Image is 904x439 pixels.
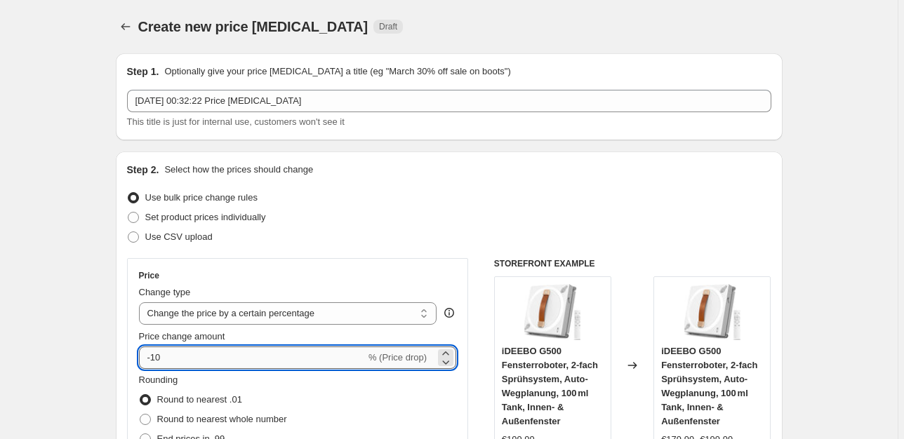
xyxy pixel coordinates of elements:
h2: Step 1. [127,65,159,79]
span: Draft [379,21,397,32]
input: 30% off holiday sale [127,90,771,112]
h3: Price [139,270,159,281]
p: Optionally give your price [MEDICAL_DATA] a title (eg "March 30% off sale on boots") [164,65,510,79]
span: Create new price [MEDICAL_DATA] [138,19,368,34]
span: Round to nearest whole number [157,414,287,424]
span: Round to nearest .01 [157,394,242,405]
span: iDEEBO G500 Fensterroboter, 2-fach Sprühsystem, Auto-Wegplanung, 100 ml Tank, Innen- & Außenfenster [661,346,757,426]
button: Price change jobs [116,17,135,36]
span: Rounding [139,374,178,385]
span: This title is just for internal use, customers won't see it [127,116,345,127]
span: Change type [139,287,191,297]
span: Price change amount [139,331,225,342]
h2: Step 2. [127,163,159,177]
span: Set product prices individually [145,212,266,222]
p: Select how the prices should change [164,163,313,177]
span: Use bulk price change rules [145,192,258,203]
span: iDEEBO G500 Fensterroboter, 2-fach Sprühsystem, Auto-Wegplanung, 100 ml Tank, Innen- & Außenfenster [502,346,598,426]
span: Use CSV upload [145,231,213,242]
div: help [442,306,456,320]
input: -15 [139,346,366,369]
span: % (Price drop) [368,352,427,363]
h6: STOREFRONT EXAMPLE [494,258,771,269]
img: 61ghhkF2aaL._AC_SL1500_80x.jpg [524,284,580,340]
img: 61ghhkF2aaL._AC_SL1500_80x.jpg [684,284,740,340]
